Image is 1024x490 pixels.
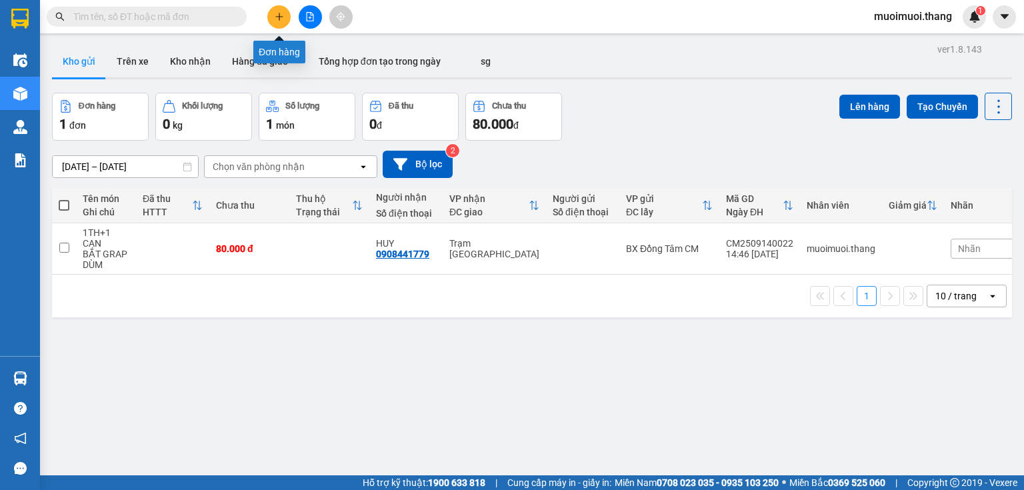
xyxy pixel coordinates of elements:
span: message [14,462,27,475]
th: Toggle SortBy [882,188,944,223]
span: 80.000 [473,116,513,132]
div: ver 1.8.143 [937,42,982,57]
div: CM2509140022 [726,238,793,249]
div: Chưa thu [216,200,283,211]
span: Miền Nam [615,475,779,490]
button: Hàng đã giao [221,45,299,77]
div: 0908441779 [376,249,429,259]
div: BẮT GRAP DÙM [83,249,129,270]
div: Người gửi [553,193,613,204]
div: 14:46 [DATE] [726,249,793,259]
span: question-circle [14,402,27,415]
th: Toggle SortBy [136,188,209,223]
input: Tìm tên, số ĐT hoặc mã đơn [73,9,231,24]
div: ĐC giao [449,207,529,217]
span: ⚪️ [782,480,786,485]
button: Kho gửi [52,45,106,77]
span: search [55,12,65,21]
div: Tên món [83,193,129,204]
button: file-add [299,5,322,29]
span: 1 [266,116,273,132]
div: Số điện thoại [553,207,613,217]
sup: 1 [976,6,985,15]
div: muoimuoi.thang [807,243,875,254]
sup: 2 [446,144,459,157]
button: aim [329,5,353,29]
div: VP nhận [449,193,529,204]
span: 0 [163,116,170,132]
span: Nhãn [958,243,981,254]
span: kg [173,120,183,131]
div: ĐC lấy [626,207,702,217]
div: Trạm [GEOGRAPHIC_DATA] [449,238,539,259]
div: Người nhận [376,192,436,203]
button: Bộ lọc [383,151,453,178]
button: Chưa thu80.000đ [465,93,562,141]
img: warehouse-icon [13,53,27,67]
span: plus [275,12,284,21]
button: Số lượng1món [259,93,355,141]
button: caret-down [993,5,1016,29]
span: file-add [305,12,315,21]
img: icon-new-feature [969,11,981,23]
div: Đã thu [143,193,192,204]
div: Đã thu [389,101,413,111]
span: đ [513,120,519,131]
span: | [495,475,497,490]
svg: open [987,291,998,301]
button: Tạo Chuyến [907,95,978,119]
div: 80.000 đ [216,243,283,254]
span: đ [377,120,382,131]
div: Ngày ĐH [726,207,783,217]
span: sg [481,56,491,67]
svg: open [358,161,369,172]
div: Mã GD [726,193,783,204]
div: 1TH+1 CAN [83,227,129,249]
span: Tổng hợp đơn tạo trong ngày [319,56,441,67]
th: Toggle SortBy [719,188,800,223]
div: Số lượng [285,101,319,111]
img: warehouse-icon [13,371,27,385]
div: Nhãn [951,200,1017,211]
strong: 0369 525 060 [828,477,885,488]
span: Cung cấp máy in - giấy in: [507,475,611,490]
span: 1 [59,116,67,132]
div: BX Đồng Tâm CM [626,243,713,254]
div: 10 / trang [935,289,977,303]
div: Thu hộ [296,193,352,204]
input: Select a date range. [53,156,198,177]
th: Toggle SortBy [619,188,719,223]
div: Số điện thoại [376,208,436,219]
button: Đã thu0đ [362,93,459,141]
img: solution-icon [13,153,27,167]
span: notification [14,432,27,445]
button: plus [267,5,291,29]
div: HUY [376,238,436,249]
button: Lên hàng [839,95,900,119]
div: Khối lượng [182,101,223,111]
span: copyright [950,478,959,487]
th: Toggle SortBy [289,188,369,223]
img: logo-vxr [11,9,29,29]
strong: 0708 023 035 - 0935 103 250 [657,477,779,488]
div: Giảm giá [889,200,927,211]
div: Ghi chú [83,207,129,217]
div: Đơn hàng [253,41,305,63]
span: | [895,475,897,490]
div: Đơn hàng [79,101,115,111]
div: Chọn văn phòng nhận [213,160,305,173]
button: Khối lượng0kg [155,93,252,141]
div: Trạng thái [296,207,352,217]
span: 0 [369,116,377,132]
button: 1 [857,286,877,306]
span: caret-down [999,11,1011,23]
div: HTTT [143,207,192,217]
span: muoimuoi.thang [863,8,963,25]
span: đơn [69,120,86,131]
span: 1 [978,6,983,15]
span: aim [336,12,345,21]
span: Hỗ trợ kỹ thuật: [363,475,485,490]
th: Toggle SortBy [443,188,546,223]
div: VP gửi [626,193,702,204]
button: Trên xe [106,45,159,77]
